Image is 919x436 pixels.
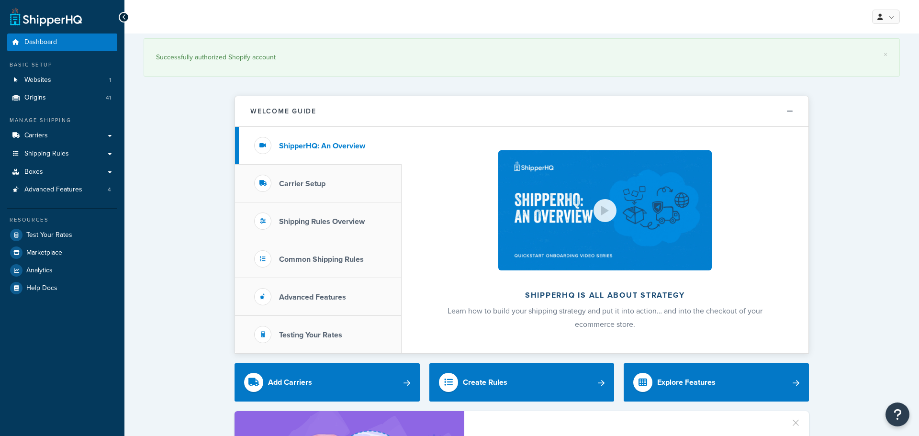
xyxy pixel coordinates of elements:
[7,262,117,279] a: Analytics
[26,249,62,257] span: Marketplace
[279,331,342,339] h3: Testing Your Rates
[7,181,117,199] a: Advanced Features4
[26,267,53,275] span: Analytics
[7,89,117,107] a: Origins41
[7,145,117,163] a: Shipping Rules
[279,255,364,264] h3: Common Shipping Rules
[268,376,312,389] div: Add Carriers
[279,293,346,302] h3: Advanced Features
[109,76,111,84] span: 1
[156,51,887,64] div: Successfully authorized Shopify account
[108,186,111,194] span: 4
[657,376,716,389] div: Explore Features
[7,71,117,89] a: Websites1
[235,96,808,127] button: Welcome Guide
[7,181,117,199] li: Advanced Features
[24,94,46,102] span: Origins
[429,363,615,402] a: Create Rules
[7,34,117,51] a: Dashboard
[24,76,51,84] span: Websites
[7,226,117,244] a: Test Your Rates
[24,168,43,176] span: Boxes
[24,186,82,194] span: Advanced Features
[7,61,117,69] div: Basic Setup
[463,376,507,389] div: Create Rules
[7,163,117,181] a: Boxes
[26,231,72,239] span: Test Your Rates
[7,216,117,224] div: Resources
[235,363,420,402] a: Add Carriers
[24,150,69,158] span: Shipping Rules
[24,38,57,46] span: Dashboard
[427,291,783,300] h2: ShipperHQ is all about strategy
[7,127,117,145] a: Carriers
[7,279,117,297] a: Help Docs
[250,108,316,115] h2: Welcome Guide
[448,305,762,330] span: Learn how to build your shipping strategy and put it into action… and into the checkout of your e...
[7,244,117,261] a: Marketplace
[279,142,365,150] h3: ShipperHQ: An Overview
[24,132,48,140] span: Carriers
[884,51,887,58] a: ×
[7,89,117,107] li: Origins
[279,217,365,226] h3: Shipping Rules Overview
[7,116,117,124] div: Manage Shipping
[279,179,325,188] h3: Carrier Setup
[106,94,111,102] span: 41
[624,363,809,402] a: Explore Features
[885,402,909,426] button: Open Resource Center
[7,71,117,89] li: Websites
[26,284,57,292] span: Help Docs
[498,150,712,270] img: ShipperHQ is all about strategy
